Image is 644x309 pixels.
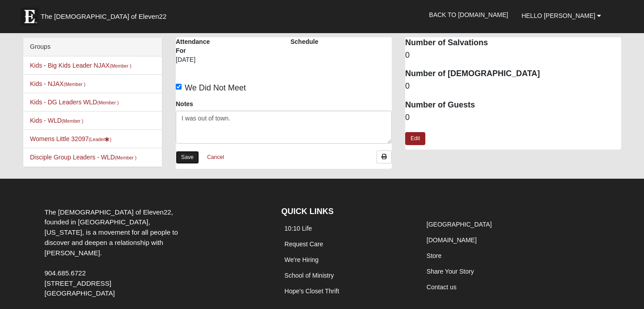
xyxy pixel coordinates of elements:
a: Request Care [284,240,323,248]
a: Kids - DG Leaders WLD(Member ) [30,99,119,106]
a: Disciple Group Leaders - WLD(Member ) [30,154,136,161]
a: 10:10 Life [284,225,312,232]
span: The [DEMOGRAPHIC_DATA] of Eleven22 [41,12,166,21]
dt: Number of Guests [405,99,621,111]
a: Kids - NJAX(Member ) [30,80,85,87]
a: Share Your Story [427,268,474,275]
small: (Leader ) [89,137,111,142]
div: [DATE] [176,55,220,70]
a: Kids - WLD(Member ) [30,117,83,124]
span: [GEOGRAPHIC_DATA] [44,289,114,297]
h4: QUICK LINKS [281,207,410,217]
a: Hello [PERSON_NAME] [515,4,608,27]
a: Back to [DOMAIN_NAME] [422,4,515,26]
input: We Did Not Meet [176,84,182,90]
a: Contact us [427,283,457,291]
a: Cancel [201,150,230,164]
small: (Member ) [97,100,119,105]
a: Womens Little 32097(Leader) [30,135,111,142]
a: Store [427,252,441,259]
a: The [DEMOGRAPHIC_DATA] of Eleven22 [16,3,195,26]
dt: Number of [DEMOGRAPHIC_DATA] [405,68,621,80]
img: Eleven22 logo [21,8,38,26]
a: We're Hiring [284,256,318,263]
small: (Member ) [115,155,136,160]
label: Notes [176,99,193,108]
span: Hello [PERSON_NAME] [521,12,595,19]
div: Groups [23,38,162,56]
dt: Number of Salvations [405,37,621,49]
a: Hope's Closet Thrift [284,288,339,295]
div: The [DEMOGRAPHIC_DATA] of Eleven22, founded in [GEOGRAPHIC_DATA], [US_STATE], is a movement for a... [38,207,195,299]
small: (Member ) [64,82,85,87]
a: School of Ministry [284,272,334,279]
dd: 0 [405,81,621,92]
a: [DOMAIN_NAME] [427,236,477,244]
span: We Did Not Meet [185,83,246,92]
label: Schedule [291,37,318,46]
dd: 0 [405,112,621,124]
dd: 0 [405,50,621,61]
small: (Member ) [62,118,83,124]
a: Save [176,151,199,164]
a: Print Attendance Roster [377,150,392,163]
small: (Member ) [110,63,131,69]
a: Kids - Big Kids Leader NJAX(Member ) [30,62,131,69]
a: [GEOGRAPHIC_DATA] [427,221,492,228]
label: Attendance For [176,37,220,55]
a: Edit [405,132,425,145]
